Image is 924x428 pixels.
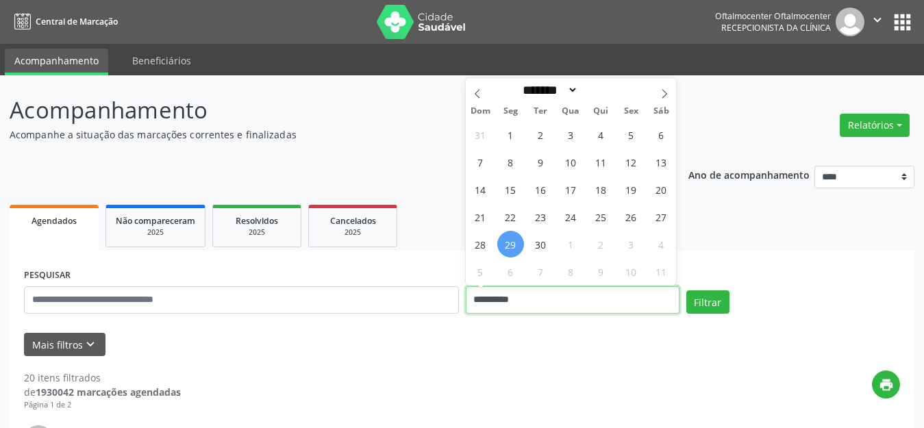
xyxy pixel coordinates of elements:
span: Setembro 7, 2025 [467,149,494,175]
span: Não compareceram [116,215,195,227]
span: Outubro 1, 2025 [558,231,584,257]
span: Qua [555,107,586,116]
a: Acompanhamento [5,49,108,75]
input: Year [578,83,623,97]
span: Outubro 3, 2025 [618,231,645,257]
span: Outubro 7, 2025 [527,258,554,285]
span: Outubro 4, 2025 [648,231,675,257]
div: 20 itens filtrados [24,370,181,385]
button: print [872,370,900,399]
span: Cancelados [330,215,376,227]
span: Setembro 4, 2025 [588,121,614,148]
span: Setembro 14, 2025 [467,176,494,203]
span: Setembro 12, 2025 [618,149,645,175]
span: Outubro 6, 2025 [497,258,524,285]
span: Setembro 17, 2025 [558,176,584,203]
span: Central de Marcação [36,16,118,27]
span: Resolvidos [236,215,278,227]
select: Month [519,83,579,97]
i:  [870,12,885,27]
i: print [879,377,894,392]
span: Setembro 8, 2025 [497,149,524,175]
span: Outubro 2, 2025 [588,231,614,257]
p: Acompanhe a situação das marcações correntes e finalizadas [10,127,643,142]
span: Setembro 9, 2025 [527,149,554,175]
label: PESQUISAR [24,265,71,286]
span: Setembro 29, 2025 [497,231,524,257]
span: Agendados [32,215,77,227]
a: Beneficiários [123,49,201,73]
span: Setembro 3, 2025 [558,121,584,148]
span: Setembro 24, 2025 [558,203,584,230]
strong: 1930042 marcações agendadas [36,386,181,399]
button:  [864,8,890,36]
span: Setembro 26, 2025 [618,203,645,230]
span: Dom [466,107,496,116]
img: img [836,8,864,36]
span: Setembro 15, 2025 [497,176,524,203]
span: Setembro 25, 2025 [588,203,614,230]
span: Setembro 28, 2025 [467,231,494,257]
span: Sáb [646,107,676,116]
span: Setembro 6, 2025 [648,121,675,148]
span: Outubro 5, 2025 [467,258,494,285]
span: Setembro 1, 2025 [497,121,524,148]
button: Relatórios [840,114,910,137]
span: Outubro 8, 2025 [558,258,584,285]
div: 2025 [223,227,291,238]
div: Oftalmocenter Oftalmocenter [715,10,831,22]
span: Setembro 16, 2025 [527,176,554,203]
span: Setembro 30, 2025 [527,231,554,257]
span: Agosto 31, 2025 [467,121,494,148]
span: Qui [586,107,616,116]
button: apps [890,10,914,34]
span: Setembro 19, 2025 [618,176,645,203]
span: Outubro 10, 2025 [618,258,645,285]
span: Outubro 11, 2025 [648,258,675,285]
span: Setembro 13, 2025 [648,149,675,175]
div: 2025 [319,227,387,238]
a: Central de Marcação [10,10,118,33]
span: Ter [525,107,555,116]
p: Acompanhamento [10,93,643,127]
div: de [24,385,181,399]
button: Filtrar [686,290,729,314]
span: Setembro 5, 2025 [618,121,645,148]
div: 2025 [116,227,195,238]
span: Setembro 22, 2025 [497,203,524,230]
button: Mais filtroskeyboard_arrow_down [24,333,105,357]
span: Seg [495,107,525,116]
span: Recepcionista da clínica [721,22,831,34]
span: Setembro 20, 2025 [648,176,675,203]
span: Setembro 2, 2025 [527,121,554,148]
div: Página 1 de 2 [24,399,181,411]
span: Setembro 10, 2025 [558,149,584,175]
span: Setembro 18, 2025 [588,176,614,203]
i: keyboard_arrow_down [83,337,98,352]
span: Setembro 21, 2025 [467,203,494,230]
span: Sex [616,107,646,116]
span: Setembro 11, 2025 [588,149,614,175]
p: Ano de acompanhamento [688,166,810,183]
span: Setembro 27, 2025 [648,203,675,230]
span: Setembro 23, 2025 [527,203,554,230]
span: Outubro 9, 2025 [588,258,614,285]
